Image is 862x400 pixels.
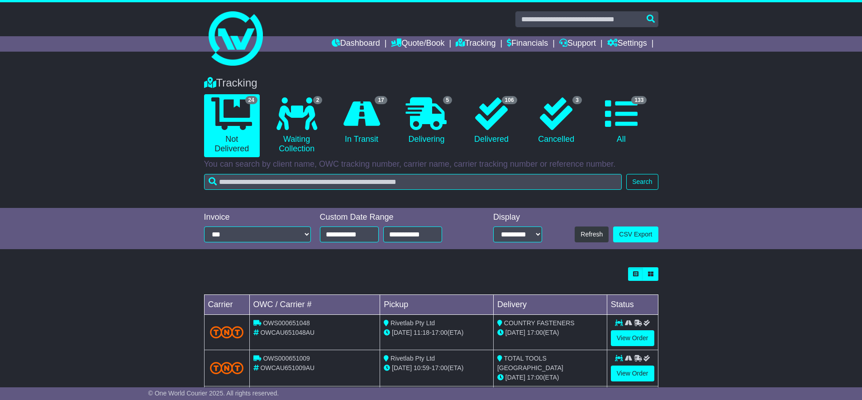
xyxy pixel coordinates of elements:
span: 5 [443,96,452,104]
a: 3 Cancelled [529,94,584,148]
button: Refresh [575,227,609,242]
a: CSV Export [613,227,658,242]
a: Tracking [456,36,495,52]
span: 17:00 [432,329,448,336]
span: [DATE] [392,329,412,336]
span: 3 [572,96,582,104]
a: 106 Delivered [463,94,519,148]
span: OWS000651048 [263,319,310,327]
span: TOTAL TOOLS [GEOGRAPHIC_DATA] [497,355,563,371]
span: 10:59 [414,364,429,371]
div: Display [493,212,542,222]
a: 24 Not Delivered [204,94,260,157]
div: - (ETA) [384,328,490,337]
a: Financials [507,36,548,52]
img: TNT_Domestic.png [210,362,244,374]
span: 17:00 [527,329,543,336]
a: 133 All [593,94,649,148]
span: 17 [375,96,387,104]
p: You can search by client name, OWC tracking number, carrier name, carrier tracking number or refe... [204,159,658,169]
span: OWCAU651048AU [260,329,314,336]
a: Quote/Book [391,36,444,52]
span: 106 [502,96,517,104]
span: 133 [631,96,647,104]
span: 2 [313,96,323,104]
td: OWC / Carrier # [249,295,380,315]
div: Tracking [200,77,663,90]
a: View Order [611,366,654,381]
div: (ETA) [497,373,603,382]
a: Dashboard [332,36,380,52]
span: Rivetlab Pty Ltd [391,355,435,362]
td: Pickup [380,295,494,315]
span: 24 [245,96,257,104]
span: 17:00 [432,364,448,371]
td: Status [607,295,658,315]
span: [DATE] [505,329,525,336]
a: Settings [607,36,647,52]
td: Delivery [493,295,607,315]
span: 17:00 [527,374,543,381]
span: Rivetlab Pty Ltd [391,319,435,327]
div: Invoice [204,212,311,222]
div: - (ETA) [384,363,490,373]
span: [DATE] [392,364,412,371]
span: OWCAU651009AU [260,364,314,371]
span: OWS000651009 [263,355,310,362]
a: 2 Waiting Collection [269,94,324,157]
span: © One World Courier 2025. All rights reserved. [148,390,279,397]
button: Search [626,174,658,190]
a: View Order [611,330,654,346]
a: 17 In Transit [333,94,389,148]
div: Custom Date Range [320,212,465,222]
span: [DATE] [505,374,525,381]
img: TNT_Domestic.png [210,326,244,338]
a: Support [559,36,596,52]
div: (ETA) [497,328,603,337]
span: COUNTRY FASTENERS [504,319,575,327]
a: 5 Delivering [399,94,454,148]
span: 11:18 [414,329,429,336]
td: Carrier [204,295,249,315]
